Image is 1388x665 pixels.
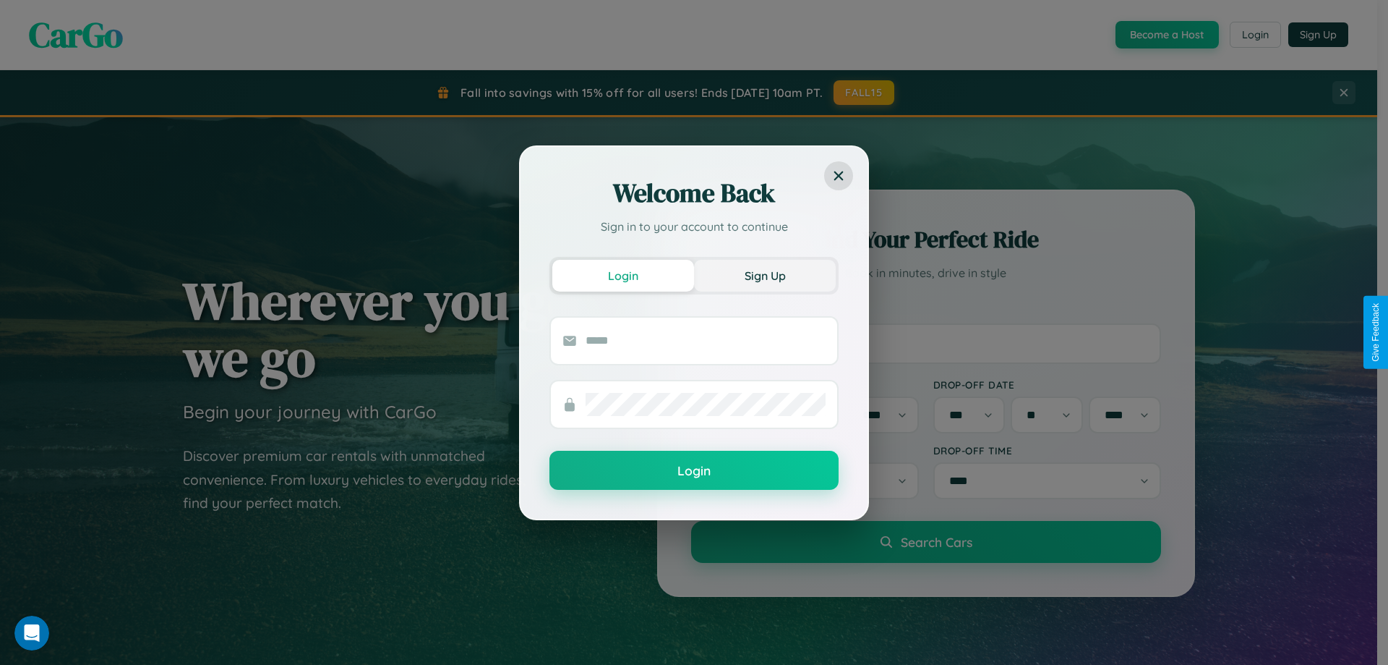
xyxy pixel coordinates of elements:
[14,616,49,651] iframe: Intercom live chat
[552,260,694,292] button: Login
[1371,303,1381,362] div: Give Feedback
[694,260,836,292] button: Sign Up
[549,451,839,490] button: Login
[549,176,839,211] h2: Welcome Back
[549,218,839,235] p: Sign in to your account to continue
